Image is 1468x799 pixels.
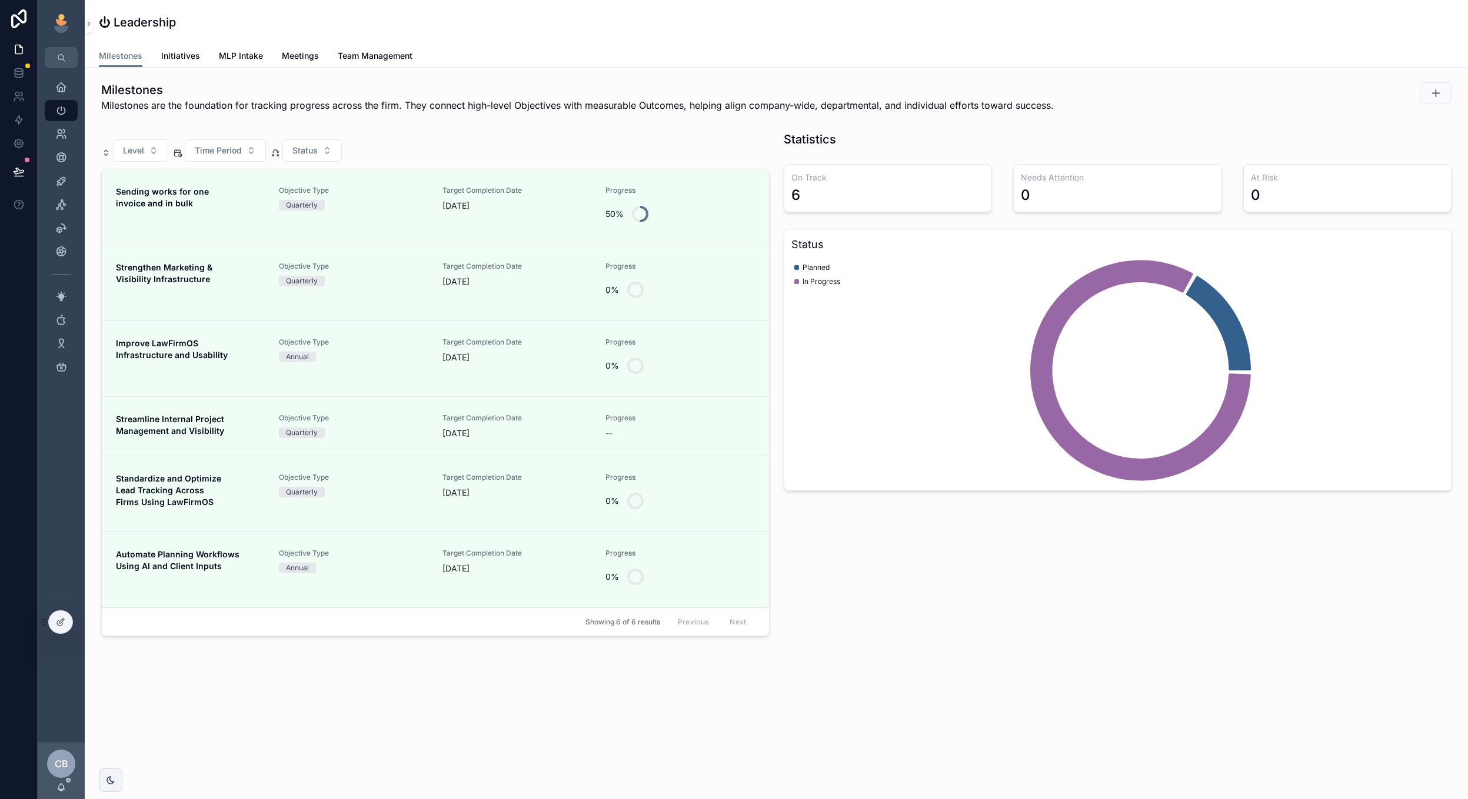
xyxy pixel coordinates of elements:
strong: Sending works for one invoice and in bulk [116,186,211,208]
strong: Strengthen Marketing & Visibility Infrastructure [116,262,215,284]
span: Level [123,145,144,156]
div: Quarterly [286,487,318,497]
p: [DATE] [442,427,470,439]
span: Objective Type [279,337,428,347]
div: 0 [1021,186,1030,205]
a: Team Management [338,45,412,69]
h3: Status [791,236,1444,253]
span: Progress [605,186,754,195]
div: Annual [286,352,309,362]
h1: Statistics [784,131,836,148]
span: Objective Type [279,549,428,558]
div: 0% [605,354,619,377]
button: Select Button [282,139,342,162]
div: 0 [1251,186,1260,205]
span: Objective Type [279,186,428,195]
a: Strengthen Marketing & Visibility InfrastructureObjective TypeQuarterlyTarget Completion Date[DAT... [102,245,769,320]
span: Progress [605,473,754,482]
span: Planned [803,263,830,272]
span: -- [605,427,613,439]
span: Progress [605,337,754,347]
p: [DATE] [442,276,470,287]
div: Annual [286,563,309,573]
span: Target Completion Date [442,337,591,347]
strong: Streamline Internal Project Management and Visibility [116,414,227,436]
span: Objective Type [279,473,428,482]
div: Quarterly [286,276,318,286]
div: Quarterly [286,200,318,210]
div: 6 [791,186,800,205]
span: Target Completion Date [442,186,591,195]
span: Target Completion Date [442,473,591,482]
div: scrollable content [38,68,85,393]
h3: Needs Attention [1021,172,1214,183]
span: Target Completion Date [442,262,591,271]
span: Progress [605,262,754,271]
span: Showing 6 of 6 results [585,617,660,627]
img: App logo [52,14,71,33]
div: 0% [605,278,619,302]
span: Progress [605,413,754,423]
a: Meetings [282,45,319,69]
button: Select Button [185,139,266,162]
span: Initiatives [161,50,200,62]
div: 50% [605,202,624,226]
span: Milestones are the foundation for tracking progress across the firm. They connect high-level Obje... [101,98,1054,112]
a: Streamline Internal Project Management and VisibilityObjective TypeQuarterlyTarget Completion Dat... [102,396,769,456]
a: Initiatives [161,45,200,69]
h1: ⏻ Leadership [99,14,176,31]
a: Standardize and Optimize Lead Tracking Across Firms Using LawFirmOSObjective TypeQuarterlyTarget ... [102,456,769,531]
a: Improve LawFirmOS Infrastructure and UsabilityObjective TypeAnnualTarget Completion Date[DATE]Pro... [102,320,769,396]
span: Meetings [282,50,319,62]
span: Target Completion Date [442,413,591,423]
div: 0% [605,489,619,513]
span: Milestones [99,50,142,62]
a: MLP Intake [219,45,263,69]
p: [DATE] [442,563,470,574]
h1: Milestones [101,82,1054,98]
span: Objective Type [279,262,428,271]
div: Quarterly [286,427,318,438]
span: In Progress [803,277,840,286]
a: Automate Planning Workflows Using AI and Client InputsObjective TypeAnnualTarget Completion Date[... [102,531,769,607]
span: MLP Intake [219,50,263,62]
span: Status [292,145,318,156]
p: [DATE] [442,200,470,212]
span: Team Management [338,50,412,62]
span: Time Period [195,145,242,156]
span: CB [55,757,68,771]
div: 0% [605,565,619,589]
strong: Standardize and Optimize Lead Tracking Across Firms Using LawFirmOS [116,473,224,507]
strong: Automate Planning Workflows Using AI and Client Inputs [116,549,242,571]
a: Sending works for one invoice and in bulkObjective TypeQuarterlyTarget Completion Date[DATE]Progr... [102,169,769,245]
p: [DATE] [442,487,470,499]
a: Milestones [99,45,142,68]
button: Select Button [113,139,168,162]
span: Target Completion Date [442,549,591,558]
h3: At Risk [1251,172,1444,183]
strong: Improve LawFirmOS Infrastructure and Usability [116,338,228,360]
span: Progress [605,549,754,558]
p: [DATE] [442,352,470,363]
span: Objective Type [279,413,428,423]
h3: On Track [791,172,985,183]
div: chart [791,258,1444,483]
